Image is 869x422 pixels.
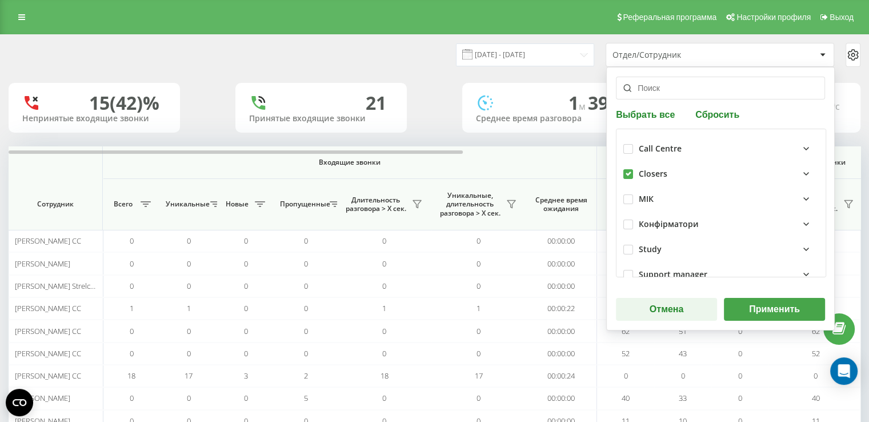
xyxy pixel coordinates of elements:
span: Пропущенные [280,200,326,209]
span: 62 [812,326,820,336]
span: Длительность разговора > Х сек. [343,196,409,213]
div: Среднее время разговора [476,114,620,124]
span: [PERSON_NAME] CC [15,236,81,246]
span: 0 [187,348,191,359]
span: 0 [304,236,308,246]
span: [PERSON_NAME] CC [15,326,81,336]
span: 0 [244,303,248,313]
span: 0 [304,281,308,291]
span: Реферальная программа [623,13,716,22]
span: 0 [814,371,818,381]
div: МІК [639,194,654,204]
span: 0 [738,348,742,359]
span: м [579,100,588,113]
span: 5 [304,393,308,403]
span: [PERSON_NAME] CC [15,348,81,359]
span: 0 [244,258,248,269]
span: 0 [476,236,480,246]
span: 0 [738,326,742,336]
span: 0 [476,258,480,269]
span: 17 [185,371,193,381]
span: 0 [187,393,191,403]
span: 17 [475,371,483,381]
span: 0 [244,281,248,291]
div: Принятые входящие звонки [249,114,393,124]
td: 00:00:22 [526,297,597,320]
span: 1 [476,303,480,313]
span: [PERSON_NAME] CC [15,303,81,313]
span: 18 [127,371,135,381]
span: 0 [382,393,386,403]
td: 00:00:00 [526,230,597,252]
span: 0 [187,326,191,336]
span: 0 [244,326,248,336]
div: Непринятые входящие звонки [22,114,166,124]
span: 0 [382,281,386,291]
span: 0 [304,326,308,336]
span: 0 [130,236,134,246]
span: 0 [130,258,134,269]
span: 0 [244,236,248,246]
span: 40 [812,393,820,403]
span: Выход [830,13,854,22]
span: 0 [624,371,628,381]
span: 39 [588,90,613,115]
span: 33 [679,393,687,403]
div: Отдел/Сотрудник [612,50,749,60]
span: 0 [476,393,480,403]
td: 00:00:00 [526,252,597,274]
span: 0 [304,348,308,359]
span: 0 [681,371,685,381]
span: 0 [130,326,134,336]
span: Сотрудник [18,200,93,209]
div: Call Centre [639,144,682,154]
input: Поиск [616,77,825,99]
span: Всего [603,200,631,209]
span: [PERSON_NAME] [15,393,70,403]
span: 0 [304,303,308,313]
span: 0 [738,393,742,403]
div: Конфірматори [639,220,699,229]
span: 0 [738,371,742,381]
span: Входящие звонки [133,158,567,167]
span: 0 [476,326,480,336]
div: Open Intercom Messenger [830,357,858,385]
span: Новые [223,200,251,209]
span: 0 [382,348,386,359]
span: 0 [130,348,134,359]
span: [PERSON_NAME] Strelchenko CC [15,281,122,291]
span: Уникальные [166,200,207,209]
span: 0 [476,348,480,359]
span: 0 [187,236,191,246]
span: 2 [304,371,308,381]
span: 0 [476,281,480,291]
span: 1 [568,90,588,115]
span: c [835,100,840,113]
span: 62 [622,326,630,336]
span: Всего [109,200,137,209]
span: Уникальные, длительность разговора > Х сек. [437,191,503,218]
td: 00:00:00 [526,387,597,409]
div: Support manager [639,270,707,280]
div: 15 (42)% [89,92,159,114]
div: Closers [639,169,667,179]
span: 0 [382,236,386,246]
span: 51 [679,326,687,336]
span: 0 [382,258,386,269]
button: Выбрать все [616,109,678,120]
span: 1 [382,303,386,313]
button: Применить [724,298,825,321]
span: 0 [304,258,308,269]
div: Study [639,245,662,254]
td: 00:00:24 [526,365,597,387]
span: 1 [187,303,191,313]
td: 00:00:00 [526,275,597,297]
span: Настройки профиля [736,13,811,22]
span: 0 [244,348,248,359]
span: 0 [382,326,386,336]
span: 52 [812,348,820,359]
button: Open CMP widget [6,389,33,416]
span: [PERSON_NAME] [15,258,70,269]
span: 43 [679,348,687,359]
span: 3 [244,371,248,381]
